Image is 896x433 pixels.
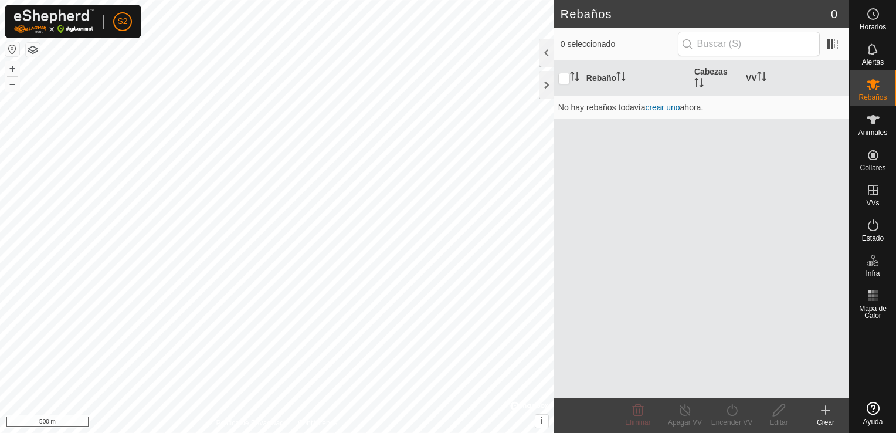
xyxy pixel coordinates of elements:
p-sorticon: Activar para ordenar [757,73,766,83]
span: S2 [117,15,127,28]
img: Logo Gallagher [14,9,94,33]
a: Contáctenos [298,418,337,428]
span: Animales [858,129,887,136]
h2: Rebaños [561,7,831,21]
a: crear uno [645,103,680,112]
p-sorticon: Activar para ordenar [616,73,626,83]
th: Cabezas [690,61,741,96]
span: VVs [866,199,879,207]
button: Capas del Mapa [26,43,40,57]
span: Eliminar [625,418,650,427]
span: 0 [831,5,837,23]
span: Estado [862,235,884,242]
span: i [541,416,543,426]
input: Buscar (S) [678,32,820,56]
span: Mapa de Calor [853,305,893,319]
span: Alertas [862,59,884,66]
button: – [5,77,19,91]
a: Ayuda [850,397,896,430]
div: Encender VV [708,417,755,428]
span: Rebaños [858,94,887,101]
span: Horarios [860,23,886,31]
p-sorticon: Activar para ordenar [570,73,579,83]
button: + [5,62,19,76]
td: No hay rebaños todavía ahora. [554,96,849,119]
span: Collares [860,164,885,171]
a: Política de Privacidad [216,418,283,428]
p-sorticon: Activar para ordenar [694,80,704,89]
div: Editar [755,417,802,428]
th: Rebaño [582,61,690,96]
div: Crear [802,417,849,428]
th: VV [741,61,849,96]
span: Ayuda [863,418,883,425]
span: 0 seleccionado [561,38,678,50]
button: i [535,415,548,428]
div: Apagar VV [661,417,708,428]
span: Infra [866,270,880,277]
button: Restablecer Mapa [5,42,19,56]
